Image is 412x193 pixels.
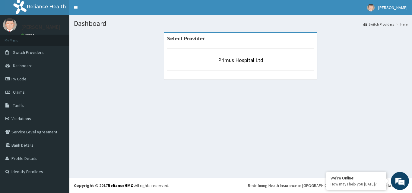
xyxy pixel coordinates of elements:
strong: Select Provider [167,35,205,42]
span: Claims [13,89,25,95]
span: Tariffs [13,103,24,108]
img: User Image [3,18,17,32]
strong: Copyright © 2017 . [74,183,135,188]
span: Dashboard [13,63,33,68]
h1: Dashboard [74,20,407,27]
a: Switch Providers [363,22,394,27]
a: Primus Hospital Ltd [218,57,263,64]
footer: All rights reserved. [69,178,412,193]
a: RelianceHMO [108,183,134,188]
div: We're Online! [331,175,382,181]
p: How may I help you today? [331,182,382,187]
span: [PERSON_NAME] [378,5,407,10]
div: Redefining Heath Insurance in [GEOGRAPHIC_DATA] using Telemedicine and Data Science! [248,182,407,188]
img: User Image [367,4,375,11]
a: Online [21,33,36,37]
p: [PERSON_NAME] [21,24,61,30]
span: Switch Providers [13,50,44,55]
li: Here [395,22,407,27]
